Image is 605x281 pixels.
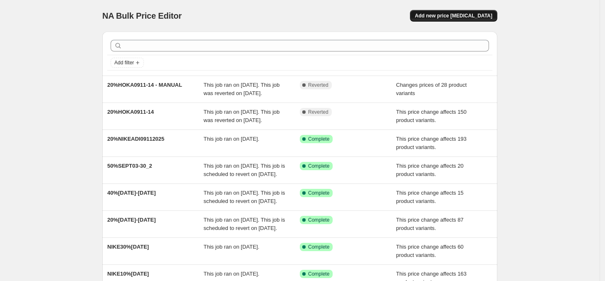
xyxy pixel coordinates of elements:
span: This job ran on [DATE]. This job is scheduled to revert on [DATE]. [204,217,285,231]
span: Add filter [114,59,134,66]
button: Add filter [111,58,144,68]
span: 50%SEPT03-30_2 [107,163,152,169]
span: Changes prices of 28 product variants [396,82,467,96]
span: This job ran on [DATE]. [204,244,259,250]
span: 20%NIKEADI09112025 [107,136,164,142]
span: Complete [308,190,329,196]
span: NIKE10%[DATE] [107,271,149,277]
span: Complete [308,136,329,142]
span: 20%HOKA0911-14 - MANUAL [107,82,182,88]
span: Complete [308,217,329,223]
span: This price change affects 15 product variants. [396,190,464,204]
span: This price change affects 193 product variants. [396,136,467,150]
span: 40%[DATE]-[DATE] [107,190,156,196]
span: This job ran on [DATE]. This job was reverted on [DATE]. [204,82,280,96]
span: This job ran on [DATE]. This job was reverted on [DATE]. [204,109,280,123]
span: Reverted [308,109,328,115]
span: Complete [308,163,329,169]
span: NIKE30%[DATE] [107,244,149,250]
span: 20%[DATE]-[DATE] [107,217,156,223]
span: This job ran on [DATE]. This job is scheduled to revert on [DATE]. [204,163,285,177]
span: This job ran on [DATE]. This job is scheduled to revert on [DATE]. [204,190,285,204]
span: 20%HOKA0911-14 [107,109,154,115]
span: Add new price [MEDICAL_DATA] [415,12,492,19]
span: Complete [308,244,329,250]
span: This price change affects 20 product variants. [396,163,464,177]
button: Add new price [MEDICAL_DATA] [410,10,497,22]
span: This job ran on [DATE]. [204,271,259,277]
span: Reverted [308,82,328,88]
span: NA Bulk Price Editor [102,11,182,20]
span: This price change affects 87 product variants. [396,217,464,231]
span: Complete [308,271,329,277]
span: This price change affects 150 product variants. [396,109,467,123]
span: This job ran on [DATE]. [204,136,259,142]
span: This price change affects 60 product variants. [396,244,464,258]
